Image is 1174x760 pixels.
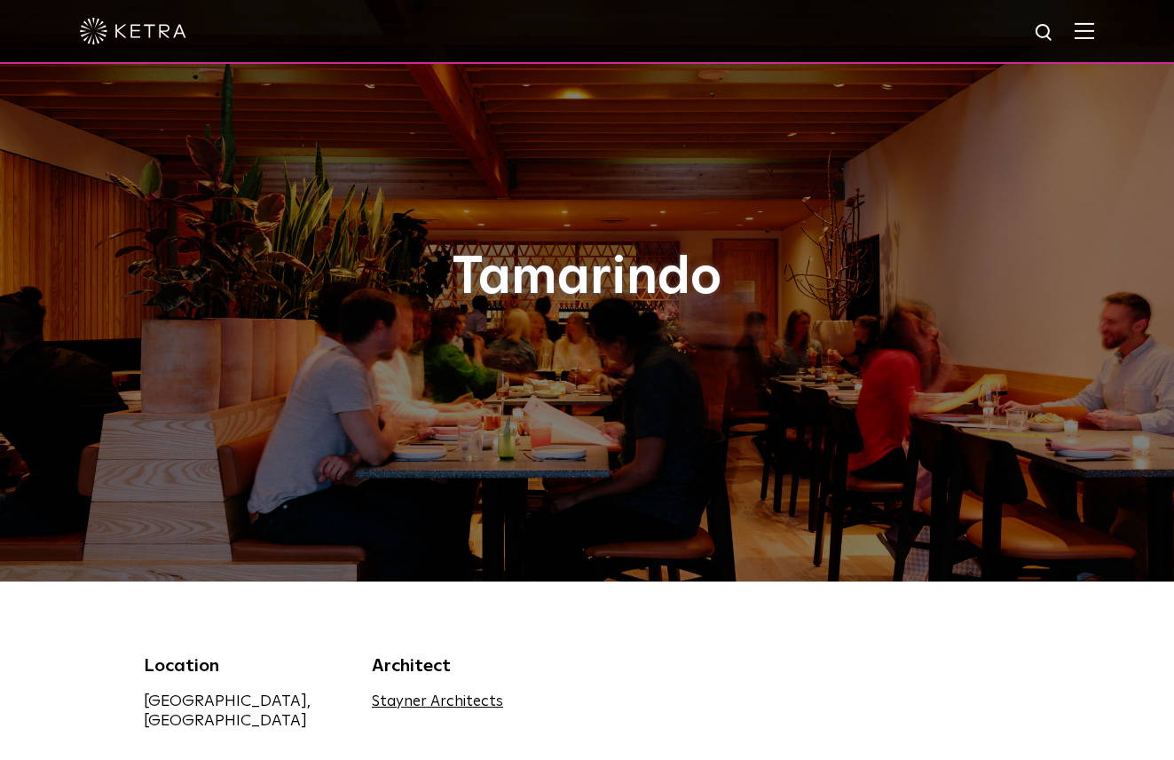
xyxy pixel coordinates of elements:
a: Stayner Architects [372,694,503,709]
img: ketra-logo-2019-white [80,18,186,44]
div: Architect [372,653,574,679]
div: [GEOGRAPHIC_DATA], [GEOGRAPHIC_DATA] [144,692,346,731]
img: Hamburger%20Nav.svg [1075,22,1094,39]
h1: Tamarindo [144,249,1031,307]
div: Location [144,653,346,679]
img: search icon [1034,22,1056,44]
